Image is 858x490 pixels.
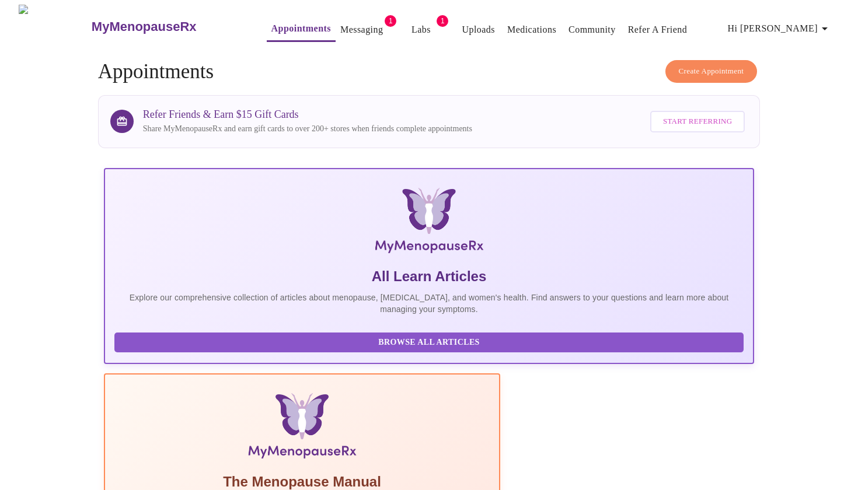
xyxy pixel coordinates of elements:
span: Hi [PERSON_NAME] [728,20,832,37]
p: Explore our comprehensive collection of articles about menopause, [MEDICAL_DATA], and women's hea... [114,292,744,315]
button: Create Appointment [665,60,758,83]
button: Appointments [267,17,336,42]
button: Start Referring [650,111,745,132]
span: Start Referring [663,115,732,128]
span: 1 [437,15,448,27]
span: 1 [385,15,396,27]
a: Community [568,22,616,38]
h5: All Learn Articles [114,267,744,286]
h3: Refer Friends & Earn $15 Gift Cards [143,108,472,121]
a: Medications [507,22,556,38]
button: Messaging [336,18,388,41]
a: Start Referring [647,105,748,138]
h3: MyMenopauseRx [92,19,197,34]
img: Menopause Manual [174,393,430,463]
a: Uploads [462,22,495,38]
a: Refer a Friend [628,22,688,38]
a: Labs [411,22,431,38]
img: MyMenopauseRx Logo [212,188,646,258]
a: MyMenopauseRx [90,6,243,47]
span: Create Appointment [679,65,744,78]
a: Appointments [271,20,331,37]
h4: Appointments [98,60,761,83]
span: Browse All Articles [126,335,733,350]
button: Community [564,18,620,41]
a: Messaging [340,22,383,38]
button: Medications [503,18,561,41]
button: Browse All Articles [114,332,744,353]
img: MyMenopauseRx Logo [19,5,90,48]
button: Refer a Friend [623,18,692,41]
a: Browse All Articles [114,337,747,346]
button: Hi [PERSON_NAME] [723,17,836,40]
button: Labs [402,18,440,41]
button: Uploads [457,18,500,41]
p: Share MyMenopauseRx and earn gift cards to over 200+ stores when friends complete appointments [143,123,472,135]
